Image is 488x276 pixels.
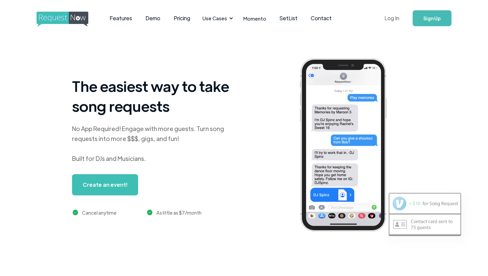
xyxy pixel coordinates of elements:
[156,209,202,217] div: As little as $7/month
[413,10,451,26] a: Sign Up
[72,76,238,116] h1: The easiest way to take song requests
[37,12,86,25] a: home
[82,209,117,217] div: Cancel anytime
[72,124,238,164] div: No App Required! Engage with more guests. Turn song requests into more $$$, gigs, and fun! Built ...
[199,8,235,29] div: Use Cases
[389,194,460,214] img: venmo screenshot
[73,210,78,215] img: green checkmark
[273,8,304,29] a: SetList
[292,54,404,239] img: iphone screenshot
[103,8,139,29] a: Features
[139,8,167,29] a: Demo
[304,8,338,29] a: Contact
[72,174,138,195] a: Create an event!
[147,210,153,215] img: green checkmark
[203,15,227,22] div: Use Cases
[378,7,406,30] a: Log In
[37,12,101,27] img: requestnow logo
[167,8,197,29] a: Pricing
[237,9,273,28] a: Momento
[389,215,460,235] img: contact card example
